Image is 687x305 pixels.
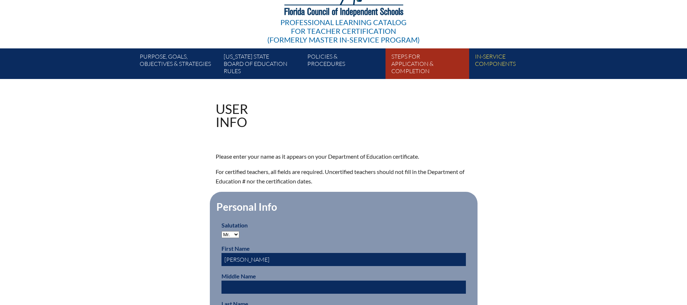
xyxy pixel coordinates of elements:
a: Purpose, goals,objectives & strategies [137,51,220,79]
legend: Personal Info [216,201,278,213]
select: persons_salutation [221,231,239,238]
p: Please enter your name as it appears on your Department of Education certificate. [216,152,472,161]
a: In-servicecomponents [472,51,556,79]
div: Professional Learning Catalog (formerly Master In-service Program) [267,18,420,44]
a: Policies &Procedures [304,51,388,79]
label: Salutation [221,222,248,229]
label: Middle Name [221,273,256,280]
h1: User Info [216,102,248,128]
label: First Name [221,245,250,252]
p: For certified teachers, all fields are required. Uncertified teachers should not fill in the Depa... [216,167,472,186]
a: [US_STATE] StateBoard of Education rules [221,51,304,79]
span: for Teacher Certification [291,27,396,35]
a: Steps forapplication & completion [388,51,472,79]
